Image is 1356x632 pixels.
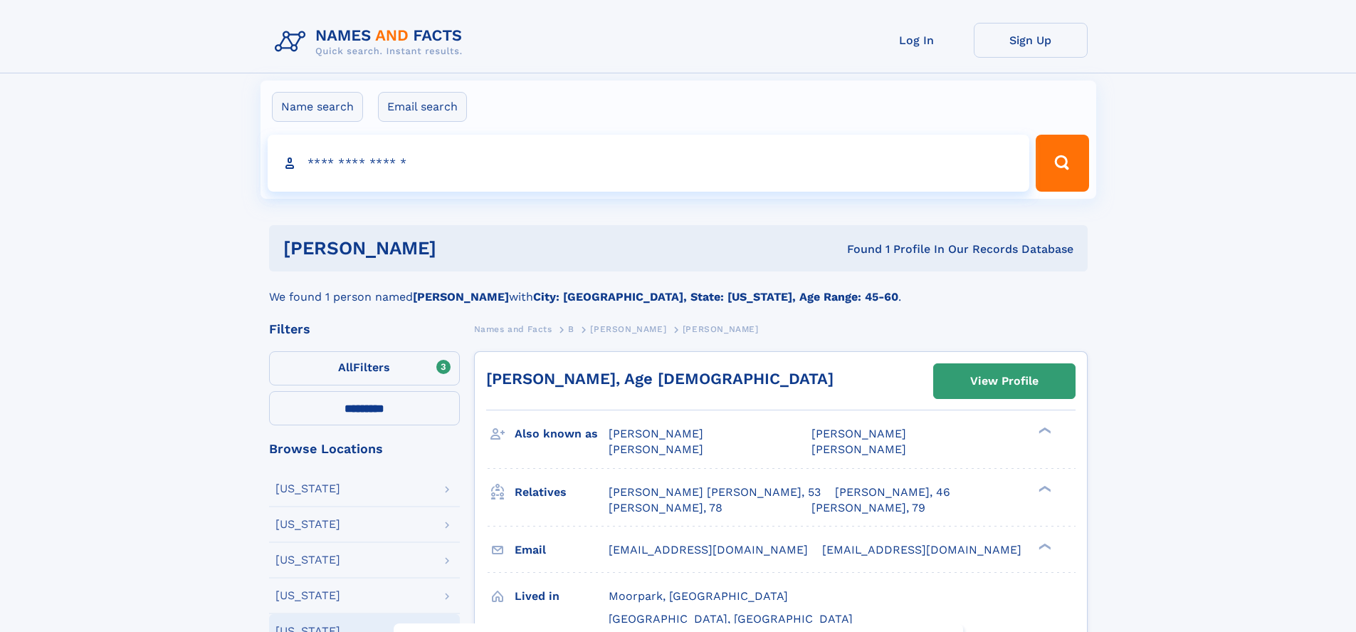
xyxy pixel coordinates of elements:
[515,480,609,504] h3: Relatives
[568,324,574,334] span: B
[590,320,666,338] a: [PERSON_NAME]
[641,242,1073,257] div: Found 1 Profile In Our Records Database
[970,365,1039,398] div: View Profile
[609,543,808,556] span: [EMAIL_ADDRESS][DOMAIN_NAME]
[283,239,642,257] h1: [PERSON_NAME]
[609,442,703,456] span: [PERSON_NAME]
[811,427,906,440] span: [PERSON_NAME]
[609,589,788,603] span: Moorpark, [GEOGRAPHIC_DATA]
[609,500,722,516] a: [PERSON_NAME], 78
[413,290,509,304] b: [PERSON_NAME]
[974,23,1088,58] a: Sign Up
[269,351,460,385] label: Filters
[835,485,950,500] a: [PERSON_NAME], 46
[269,323,460,336] div: Filters
[474,320,552,338] a: Names and Facts
[822,543,1021,556] span: [EMAIL_ADDRESS][DOMAIN_NAME]
[533,290,898,304] b: City: [GEOGRAPHIC_DATA], State: [US_STATE], Age Range: 45-60
[515,422,609,446] h3: Also known as
[568,320,574,338] a: B
[1035,542,1052,551] div: ❯
[269,23,474,61] img: Logo Names and Facts
[269,271,1088,306] div: We found 1 person named with .
[378,92,467,122] label: Email search
[486,370,834,388] a: [PERSON_NAME], Age [DEMOGRAPHIC_DATA]
[609,485,821,500] a: [PERSON_NAME] [PERSON_NAME], 53
[860,23,974,58] a: Log In
[811,442,906,456] span: [PERSON_NAME]
[683,324,759,334] span: [PERSON_NAME]
[1035,484,1052,493] div: ❯
[1035,426,1052,435] div: ❯
[338,361,353,374] span: All
[515,584,609,608] h3: Lived in
[609,612,853,626] span: [GEOGRAPHIC_DATA], [GEOGRAPHIC_DATA]
[275,554,340,566] div: [US_STATE]
[1036,135,1088,192] button: Search Button
[275,590,340,601] div: [US_STATE]
[515,538,609,562] h3: Email
[269,442,460,455] div: Browse Locations
[268,135,1030,192] input: search input
[275,483,340,494] div: [US_STATE]
[275,519,340,530] div: [US_STATE]
[811,500,925,516] a: [PERSON_NAME], 79
[609,427,703,440] span: [PERSON_NAME]
[934,364,1075,398] a: View Profile
[590,324,666,334] span: [PERSON_NAME]
[272,92,363,122] label: Name search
